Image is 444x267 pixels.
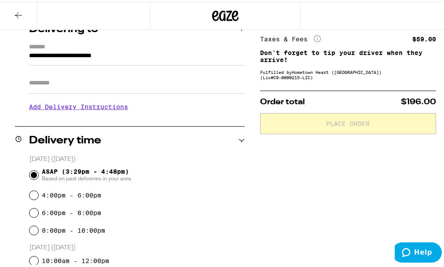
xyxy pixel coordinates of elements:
span: $196.00 [401,96,436,104]
button: Place Order [260,111,436,132]
h2: Delivery time [29,134,101,144]
span: Order total [260,96,305,104]
div: $59.00 [412,34,436,40]
h3: Add Delivery Instructions [29,95,245,115]
label: 4:00pm - 6:00pm [42,190,101,197]
label: 8:00pm - 10:00pm [42,225,105,232]
span: ASAP (3:29pm - 4:48pm) [42,166,131,180]
label: 10:00am - 12:00pm [42,256,109,263]
label: 6:00pm - 8:00pm [42,208,101,215]
p: [DATE] ([DATE]) [29,154,245,162]
p: We'll contact you at [PHONE_NUMBER] when we arrive [29,115,245,122]
iframe: Opens a widget where you can find more information [395,241,442,263]
span: Place Order [326,119,370,125]
p: [DATE] ([DATE]) [29,242,245,250]
span: Based on past deliveries in your area [42,173,131,180]
p: Don't forget to tip your driver when they arrive! [260,48,436,62]
div: Fulfilled by Hometown Heart ([GEOGRAPHIC_DATA]) (Lic# C9-0000215-LIC ) [260,68,436,78]
div: Taxes & Fees [260,33,321,41]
